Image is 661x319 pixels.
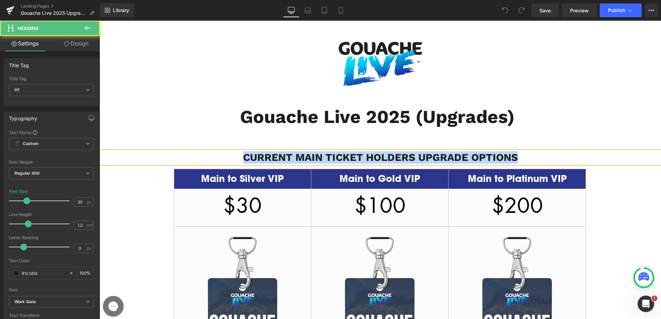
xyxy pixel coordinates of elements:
a: New Library [100,3,134,17]
b: H1 [14,87,19,92]
a: Laptop [300,3,316,17]
a: Landing Pages [21,3,100,9]
h2: Main to Gold VIP [212,152,349,165]
a: Desktop [283,3,300,17]
div: Font [9,288,94,292]
span: Heading [18,25,39,31]
span: px [87,246,93,250]
b: Gouache Live 2025 (Upgrades) [140,85,415,107]
span: Publish [608,8,625,13]
i: Work Sans [14,299,36,305]
div: Text Transform [9,313,94,318]
h2: Main to Silver VIP [75,152,212,165]
div: Text Styles [9,130,94,135]
div: Text Color [9,258,94,263]
a: Mobile [333,3,349,17]
input: Color [22,269,66,277]
a: Tablet [316,3,333,17]
span: Gouache Live 2025 Upgrades [21,10,87,16]
b: CURRENT MAIN TICKET HOLDERS UPGRADE OPTIONS [144,131,418,143]
div: Letter Spacing [9,235,94,240]
div: Font Size [9,189,28,194]
span: Preview [570,7,589,14]
span: px [87,200,93,204]
button: Publish [600,3,642,17]
span: Library [113,7,129,13]
div: Title Tag [9,59,29,68]
div: Typography [9,112,37,121]
span: em [87,223,93,227]
button: Redo [515,3,528,17]
span: $100 [255,171,306,198]
div: Font Weight [9,160,94,165]
h2: Main to Platinum VIP [349,152,486,165]
div: Line Height [9,212,94,217]
a: Design [51,36,101,51]
b: Custom [23,141,39,147]
span: Save [539,7,551,14]
span: $30 [124,171,162,198]
span: 1 [652,296,657,301]
span: $200 [392,171,444,198]
div: % [77,267,93,279]
a: Preview [562,3,597,17]
b: Regular 400 [14,171,40,176]
div: Title Tag [9,76,94,81]
button: Undo [498,3,512,17]
button: More [644,3,658,17]
button: Open gorgias live chat [3,2,24,23]
iframe: Intercom live chat [638,296,654,312]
